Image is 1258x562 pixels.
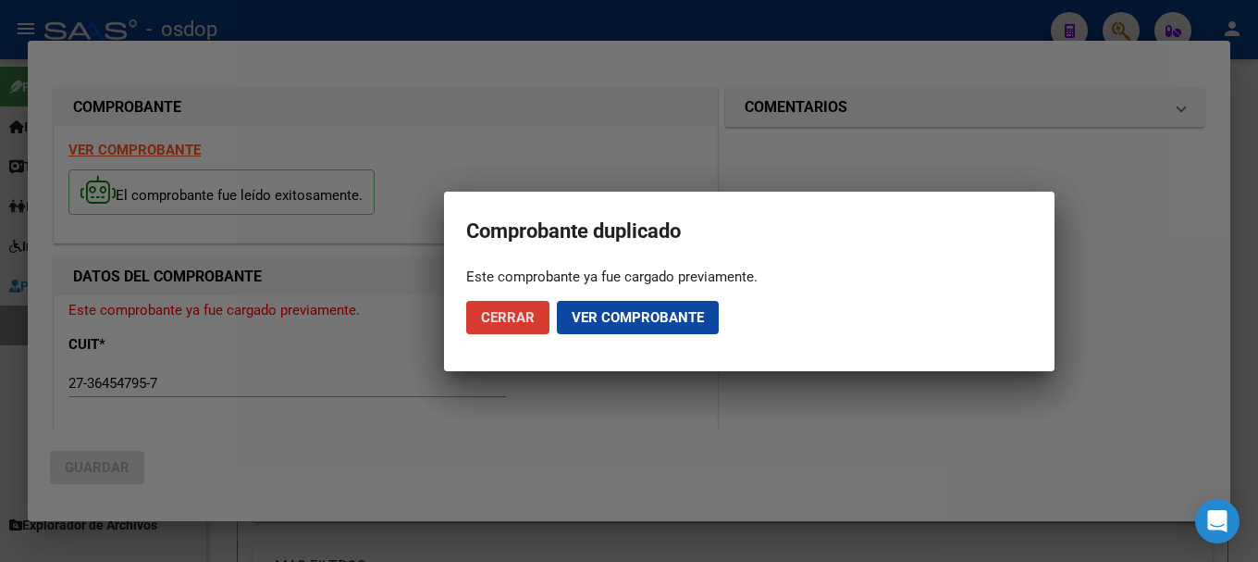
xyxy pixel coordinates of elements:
[466,268,1032,286] div: Este comprobante ya fue cargado previamente.
[466,301,549,334] button: Cerrar
[466,214,1032,249] h2: Comprobante duplicado
[481,309,535,326] span: Cerrar
[557,301,719,334] button: Ver comprobante
[1195,499,1239,543] div: Open Intercom Messenger
[572,309,704,326] span: Ver comprobante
